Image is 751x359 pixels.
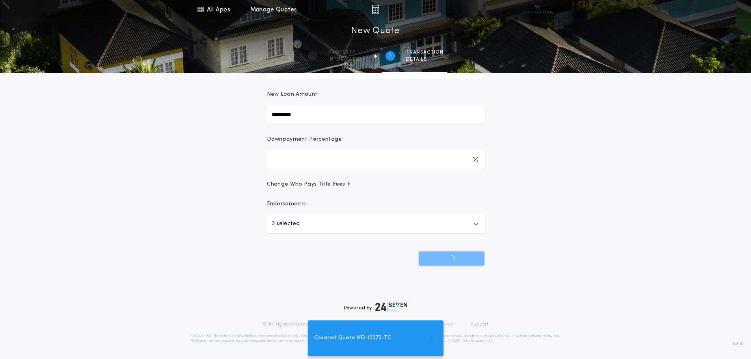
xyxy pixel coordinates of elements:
div: Powered by [344,302,408,312]
p: Downpayment Percentage [267,136,342,143]
h1: New Quote [351,25,399,37]
span: information [328,56,365,63]
span: Change Who Pays Title Fees [267,180,352,188]
input: New Loan Amount [267,105,485,124]
p: New Loan Amount [267,91,318,99]
img: vs-icon [523,6,552,13]
img: logo [375,302,408,312]
span: Property [328,49,365,56]
h2: 2 [389,53,391,59]
span: Created Quote ND-10272-TC [314,334,391,342]
button: Change Who Pays Title Fees [267,180,485,188]
input: Downpayment Percentage [267,150,485,169]
p: 3 selected [272,219,300,229]
span: Transaction [406,49,444,56]
span: details [406,56,444,63]
button: 3 selected [267,214,485,233]
p: Endorsements [267,200,485,208]
img: img [372,5,379,14]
